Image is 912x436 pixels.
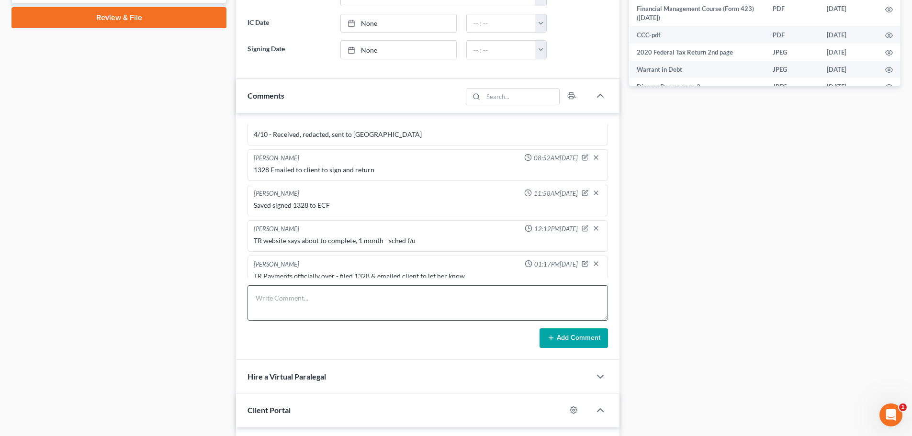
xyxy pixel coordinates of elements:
div: Saved signed 1328 to ECF [254,201,602,210]
td: JPEG [765,44,819,61]
span: Comments [248,91,284,100]
div: [PERSON_NAME] [254,189,299,199]
input: Search... [484,89,560,105]
a: None [341,14,456,33]
td: Warrant in Debt [629,61,765,78]
td: JPEG [765,78,819,95]
td: CCC-pdf [629,26,765,44]
input: -- : -- [467,14,536,33]
a: None [341,41,456,59]
div: [PERSON_NAME] [254,260,299,269]
span: 12:12PM[DATE] [534,224,578,234]
td: [DATE] [819,44,878,61]
input: -- : -- [467,41,536,59]
td: Divorce Decree page 3 [629,78,765,95]
td: [DATE] [819,26,878,44]
td: 2020 Federal Tax Return 2nd page [629,44,765,61]
td: [DATE] [819,78,878,95]
span: 11:58AM[DATE] [534,189,578,198]
label: Signing Date [243,40,335,59]
div: TR website says about to complete, 1 month - sched f/u [254,236,602,246]
div: 1328 Emailed to client to sign and return [254,165,602,175]
label: IC Date [243,14,335,33]
td: PDF [765,26,819,44]
div: [PERSON_NAME] [254,154,299,163]
td: JPEG [765,61,819,78]
iframe: Intercom live chat [879,403,902,426]
a: Review & File [11,7,226,28]
td: [DATE] [819,61,878,78]
span: 1 [899,403,907,411]
div: TR Payments officially over - filed 1328 & emailed client to let her know. [254,271,602,281]
span: 08:52AM[DATE] [534,154,578,163]
span: 01:17PM[DATE] [534,260,578,269]
span: Hire a Virtual Paralegal [248,372,326,381]
span: Client Portal [248,405,291,414]
button: Add Comment [540,328,608,348]
div: [PERSON_NAME] [254,224,299,234]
